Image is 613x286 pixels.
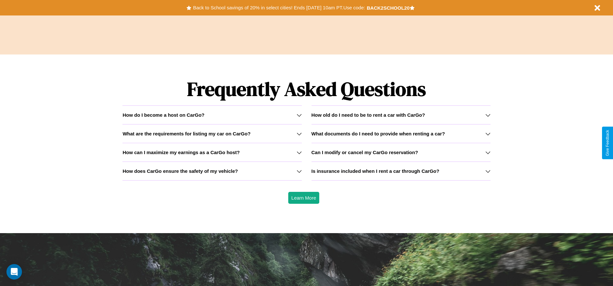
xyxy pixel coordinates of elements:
[312,112,425,118] h3: How old do I need to be to rent a car with CarGo?
[122,73,490,105] h1: Frequently Asked Questions
[605,130,610,156] div: Give Feedback
[122,150,240,155] h3: How can I maximize my earnings as a CarGo host?
[312,131,445,136] h3: What documents do I need to provide when renting a car?
[6,264,22,280] div: Open Intercom Messenger
[312,150,418,155] h3: Can I modify or cancel my CarGo reservation?
[191,3,366,12] button: Back to School savings of 20% in select cities! Ends [DATE] 10am PT.Use code:
[122,112,204,118] h3: How do I become a host on CarGo?
[312,168,439,174] h3: Is insurance included when I rent a car through CarGo?
[367,5,410,11] b: BACK2SCHOOL20
[122,168,238,174] h3: How does CarGo ensure the safety of my vehicle?
[288,192,320,204] button: Learn More
[122,131,250,136] h3: What are the requirements for listing my car on CarGo?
